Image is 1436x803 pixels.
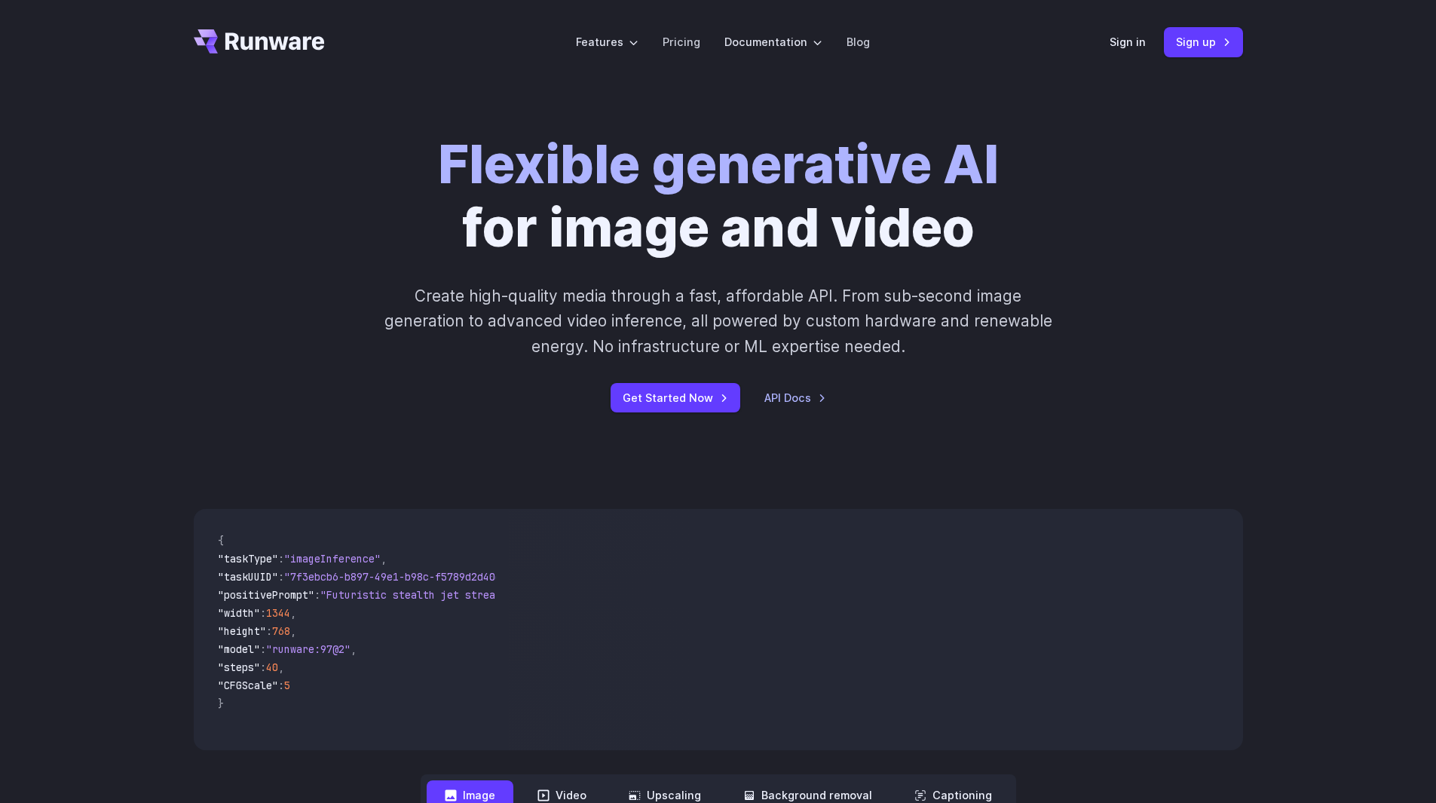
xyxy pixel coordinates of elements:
a: Go to / [194,29,325,54]
span: 1344 [266,606,290,620]
span: 768 [272,624,290,638]
span: "runware:97@2" [266,642,351,656]
strong: Flexible generative AI [438,132,999,196]
span: , [290,606,296,620]
span: 5 [284,679,290,692]
span: : [278,570,284,584]
span: "Futuristic stealth jet streaking through a neon-lit cityscape with glowing purple exhaust" [320,588,869,602]
span: : [260,606,266,620]
a: Blog [847,33,870,51]
span: , [278,660,284,674]
span: "imageInference" [284,552,381,565]
span: "width" [218,606,260,620]
p: Create high-quality media through a fast, affordable API. From sub-second image generation to adv... [382,284,1054,359]
span: , [290,624,296,638]
h1: for image and video [438,133,999,259]
span: "model" [218,642,260,656]
a: Sign in [1110,33,1146,51]
a: Get Started Now [611,383,740,412]
a: Pricing [663,33,700,51]
span: : [278,552,284,565]
a: API Docs [764,389,826,406]
span: "height" [218,624,266,638]
span: "steps" [218,660,260,674]
span: : [260,642,266,656]
span: "7f3ebcb6-b897-49e1-b98c-f5789d2d40d7" [284,570,513,584]
span: : [314,588,320,602]
span: , [351,642,357,656]
label: Features [576,33,638,51]
span: 40 [266,660,278,674]
span: "positivePrompt" [218,588,314,602]
span: { [218,534,224,547]
label: Documentation [724,33,822,51]
span: : [260,660,266,674]
span: "CFGScale" [218,679,278,692]
span: "taskUUID" [218,570,278,584]
a: Sign up [1164,27,1243,57]
span: : [278,679,284,692]
span: : [266,624,272,638]
span: "taskType" [218,552,278,565]
span: , [381,552,387,565]
span: } [218,697,224,710]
